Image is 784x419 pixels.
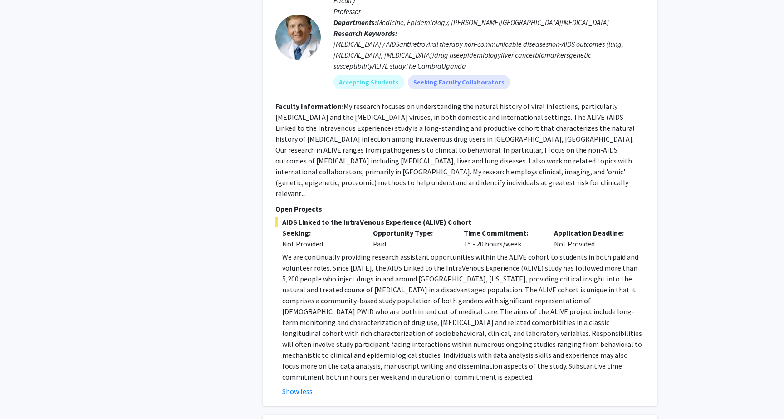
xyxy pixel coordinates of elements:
[408,75,510,89] mat-chip: Seeking Faculty Collaborators
[282,386,313,397] button: Show less
[275,217,645,227] span: AIDS Linked to the IntraVenous Experience (ALIVE) Cohort
[547,227,638,249] div: Not Provided
[457,227,548,249] div: 15 - 20 hours/week
[275,102,343,111] b: Faculty Information:
[333,75,404,89] mat-chip: Accepting Students
[333,29,397,38] b: Research Keywords:
[275,203,645,214] p: Open Projects
[282,227,359,238] p: Seeking:
[554,227,631,238] p: Application Deadline:
[366,227,457,249] div: Paid
[7,378,39,412] iframe: Chat
[333,6,645,17] p: Professor
[275,102,635,198] fg-read-more: My research focuses on understanding the natural history of viral infections, particularly [MEDIC...
[333,39,645,71] div: [MEDICAL_DATA] / AIDSantiretroviral therapy non-communicable diseasesnon-AIDS outcomes (lung, [ME...
[373,227,450,238] p: Opportunity Type:
[282,251,645,382] p: We are continually providing research assistant opportunities within the ALIVE cohort to students...
[464,227,541,238] p: Time Commitment:
[377,18,609,27] span: Medicine, Epidemiology, [PERSON_NAME][GEOGRAPHIC_DATA][MEDICAL_DATA]
[333,18,377,27] b: Departments:
[282,238,359,249] div: Not Provided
